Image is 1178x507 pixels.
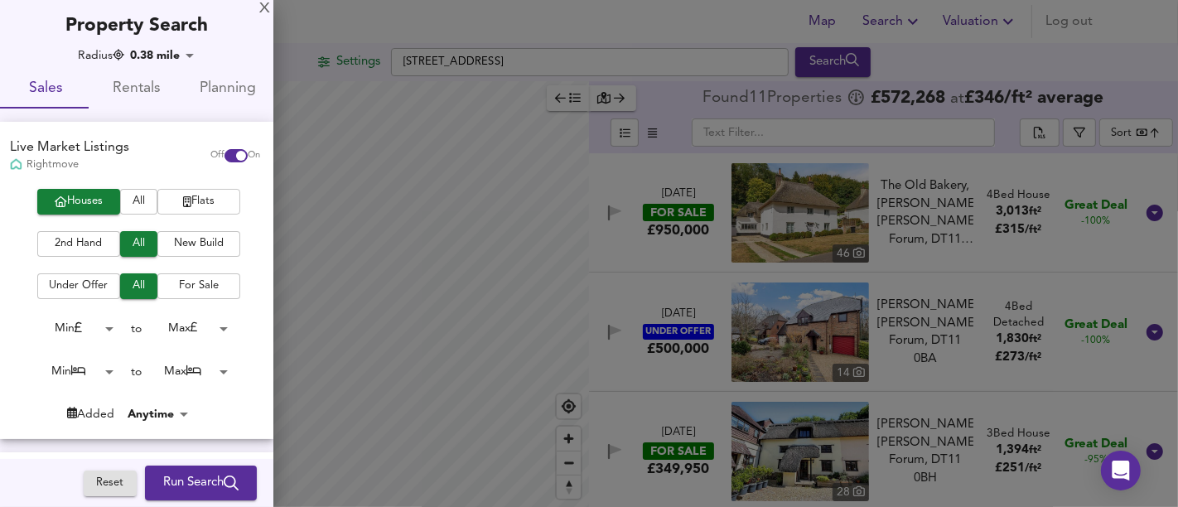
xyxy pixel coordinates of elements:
[210,149,224,162] span: Off
[123,406,194,422] div: Anytime
[248,149,260,162] span: On
[67,406,114,422] div: Added
[166,234,232,254] span: New Build
[10,138,129,157] div: Live Market Listings
[163,472,239,494] span: Run Search
[128,277,149,296] span: All
[157,189,240,215] button: Flats
[37,231,120,257] button: 2nd Hand
[157,273,240,299] button: For Sale
[46,277,112,296] span: Under Offer
[28,316,119,341] div: Min
[166,192,232,211] span: Flats
[132,321,142,337] div: to
[37,189,120,215] button: Houses
[132,364,142,380] div: to
[145,466,257,500] button: Run Search
[120,189,157,215] button: All
[84,471,137,496] button: Reset
[192,76,263,102] span: Planning
[10,158,22,172] img: Rightmove
[101,76,172,102] span: Rentals
[10,157,129,172] div: Rightmove
[120,231,157,257] button: All
[37,273,120,299] button: Under Offer
[142,316,234,341] div: Max
[142,359,234,384] div: Max
[120,273,157,299] button: All
[125,47,200,64] div: 0.38 mile
[128,192,149,211] span: All
[1101,451,1141,490] div: Open Intercom Messenger
[128,234,149,254] span: All
[46,192,112,211] span: Houses
[92,474,128,493] span: Reset
[259,3,270,15] div: X
[78,47,124,64] div: Radius
[46,234,112,254] span: 2nd Hand
[157,231,240,257] button: New Build
[28,359,119,384] div: Min
[166,277,232,296] span: For Sale
[10,76,81,102] span: Sales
